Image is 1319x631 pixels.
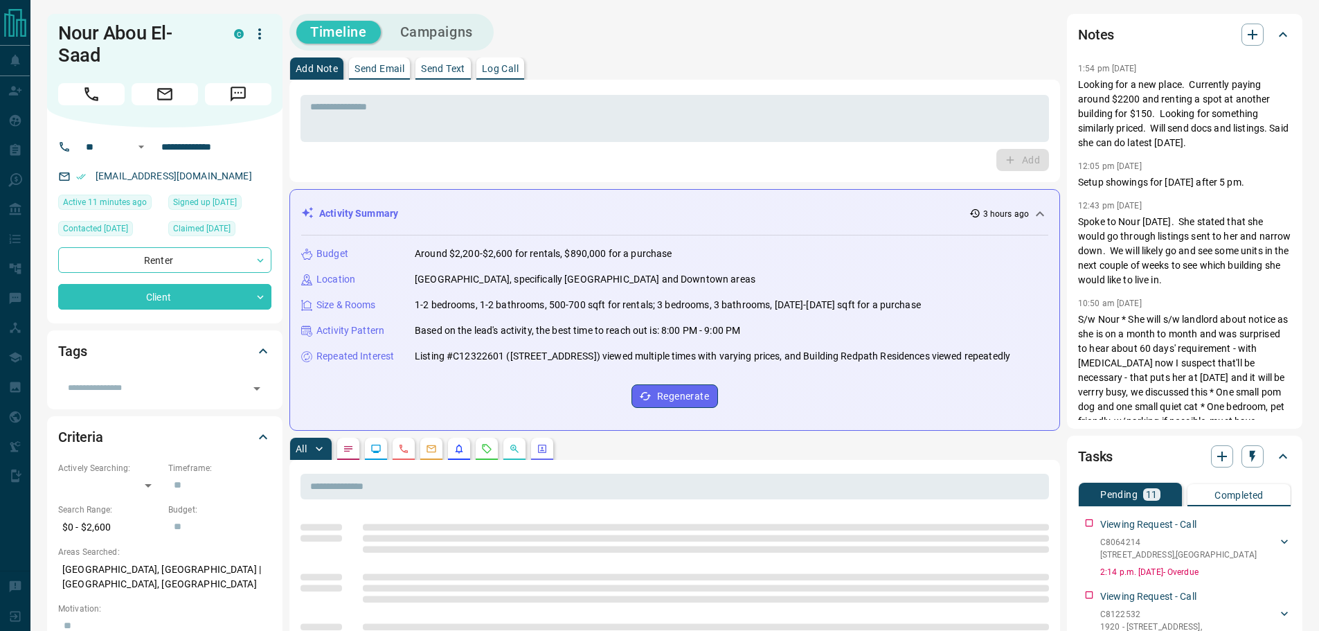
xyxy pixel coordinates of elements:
div: Mon Sep 15 2025 [58,195,161,214]
div: Activity Summary3 hours ago [301,201,1048,226]
h1: Nour Abou El-Saad [58,22,213,66]
svg: Email Verified [76,172,86,181]
div: Renter [58,247,271,273]
p: 12:05 pm [DATE] [1078,161,1142,171]
p: 12:43 pm [DATE] [1078,201,1142,211]
p: 1-2 bedrooms, 1-2 bathrooms, 500-700 sqft for rentals; 3 bedrooms, 3 bathrooms, [DATE]-[DATE] sqf... [415,298,921,312]
div: Tags [58,335,271,368]
p: C8064214 [1100,536,1257,549]
div: condos.ca [234,29,244,39]
p: [STREET_ADDRESS] , [GEOGRAPHIC_DATA] [1100,549,1257,561]
p: 1:54 pm [DATE] [1078,64,1137,73]
p: Viewing Request - Call [1100,517,1196,532]
p: Viewing Request - Call [1100,589,1196,604]
p: Actively Searching: [58,462,161,474]
p: 2:14 p.m. [DATE] - Overdue [1100,566,1291,578]
h2: Criteria [58,426,103,448]
p: Location [316,272,355,287]
p: Based on the lead's activity, the best time to reach out is: 8:00 PM - 9:00 PM [415,323,740,338]
p: Motivation: [58,603,271,615]
svg: Notes [343,443,354,454]
div: Tasks [1078,440,1291,473]
p: Spoke to Nour [DATE]. She stated that she would go through listings sent to her and narrow down. ... [1078,215,1291,287]
p: Activity Summary [319,206,398,221]
p: Pending [1100,490,1138,499]
svg: Calls [398,443,409,454]
h2: Tasks [1078,445,1113,468]
span: Active 11 minutes ago [63,195,147,209]
svg: Requests [481,443,492,454]
span: Email [132,83,198,105]
p: Budget [316,247,348,261]
svg: Opportunities [509,443,520,454]
div: Criteria [58,420,271,454]
span: Contacted [DATE] [63,222,128,235]
p: Areas Searched: [58,546,271,558]
h2: Notes [1078,24,1114,46]
p: 10:50 am [DATE] [1078,299,1142,308]
p: All [296,444,307,454]
div: Thu Jun 04 2020 [168,221,271,240]
p: Timeframe: [168,462,271,474]
p: Send Text [421,64,465,73]
p: [GEOGRAPHIC_DATA], [GEOGRAPHIC_DATA] | [GEOGRAPHIC_DATA], [GEOGRAPHIC_DATA] [58,558,271,596]
div: Wed Apr 10 2024 [58,221,161,240]
p: Looking for a new place. Currently paying around $2200 and renting a spot at another building for... [1078,78,1291,150]
button: Open [247,379,267,398]
svg: Lead Browsing Activity [370,443,382,454]
span: Claimed [DATE] [173,222,231,235]
button: Timeline [296,21,381,44]
p: Around $2,200-$2,600 for rentals, $890,000 for a purchase [415,247,672,261]
span: Signed up [DATE] [173,195,237,209]
p: Add Note [296,64,338,73]
p: Listing #C12322601 ([STREET_ADDRESS]) viewed multiple times with varying prices, and Building Red... [415,349,1010,364]
p: Search Range: [58,504,161,516]
a: [EMAIL_ADDRESS][DOMAIN_NAME] [96,170,252,181]
p: Budget: [168,504,271,516]
p: Completed [1214,490,1264,500]
p: 11 [1146,490,1158,499]
p: Size & Rooms [316,298,376,312]
h2: Tags [58,340,87,362]
button: Regenerate [631,384,718,408]
div: Client [58,284,271,310]
span: Call [58,83,125,105]
p: S/w Nour * She will s/w landlord about notice as she is on a month to month and was surprised to ... [1078,312,1291,443]
span: Message [205,83,271,105]
svg: Listing Alerts [454,443,465,454]
svg: Emails [426,443,437,454]
div: Notes [1078,18,1291,51]
p: Send Email [355,64,404,73]
div: Wed May 06 2020 [168,195,271,214]
div: C8064214[STREET_ADDRESS],[GEOGRAPHIC_DATA] [1100,533,1291,564]
p: C8122532 [1100,608,1277,621]
p: 3 hours ago [983,208,1029,220]
p: Setup showings for [DATE] after 5 pm. [1078,175,1291,190]
button: Campaigns [386,21,487,44]
p: $0 - $2,600 [58,516,161,539]
p: Log Call [482,64,519,73]
p: Activity Pattern [316,323,384,338]
p: [GEOGRAPHIC_DATA], specifically [GEOGRAPHIC_DATA] and Downtown areas [415,272,755,287]
svg: Agent Actions [537,443,548,454]
p: Repeated Interest [316,349,394,364]
button: Open [133,139,150,155]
